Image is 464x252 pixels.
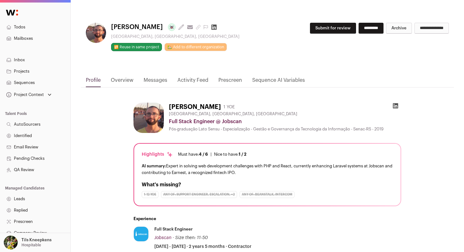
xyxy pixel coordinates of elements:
p: Hospitable [21,243,41,248]
a: Activity Feed [177,76,208,87]
img: 6689865-medium_jpg [4,236,18,249]
a: Sequence AI Variables [252,76,305,87]
img: 0a8d885a6d914bde2efafce8f9137433defcaca1663e24312421221acad6569d.jpg [86,23,106,43]
span: Jobscan [154,236,171,240]
div: Full Stack Engineer [154,226,193,232]
h2: What's missing? [142,181,393,189]
h2: Experience [134,216,401,221]
span: 4 / 6 [199,152,208,156]
div: Nice to have: [214,152,247,157]
div: Project Context [5,92,44,97]
img: 7544d6023f140e00211f9b550a014bf68a58924598d0ccd1380d962ef61a847f.jpg [134,227,148,241]
button: Archive [386,23,412,34]
span: [DATE] - [DATE] · 2 years 5 months · Contractor [154,243,252,250]
span: AI summary: [142,164,166,168]
div: 1 YOE [223,104,235,110]
div: [GEOGRAPHIC_DATA], [GEOGRAPHIC_DATA], [GEOGRAPHIC_DATA] [111,34,240,39]
div: Any of: Beanstalk, Intercom [240,191,294,198]
div: Highlights [142,151,173,158]
button: Open dropdown [5,90,53,99]
span: [PERSON_NAME] [111,23,163,32]
span: [GEOGRAPHIC_DATA], [GEOGRAPHIC_DATA], [GEOGRAPHIC_DATA] [169,111,297,117]
img: 0a8d885a6d914bde2efafce8f9137433defcaca1663e24312421221acad6569d.jpg [134,103,164,133]
span: 1 / 2 [239,152,247,156]
button: Submit for review [310,23,356,34]
div: 1-12 YOE [142,191,158,198]
div: Pós-graduação Lato Sensu - Especialização - Gestão e Governança da Tecnologia da Informação - Sen... [169,127,401,132]
p: Tils Kneepkens [21,237,51,243]
div: Must have: [178,152,208,157]
img: Wellfound [3,6,21,19]
a: Overview [111,76,134,87]
a: 🏡 Add to different organization [164,43,227,51]
ul: | [178,152,247,157]
div: Full Stack Engineer @ Jobscan [169,118,401,125]
span: · Size then: 11-50 [173,236,208,240]
a: Messages [144,76,167,87]
div: Expert in solving web development challenges with PHP and React, currently enhancing Laravel syst... [142,163,393,176]
button: 🔂 Reuse in same project [111,43,162,51]
button: Open dropdown [3,236,53,249]
a: Profile [86,76,101,87]
div: Any of: support engineer, escalation, +2 [161,191,237,198]
a: Prescreen [218,76,242,87]
h1: [PERSON_NAME] [169,103,221,111]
